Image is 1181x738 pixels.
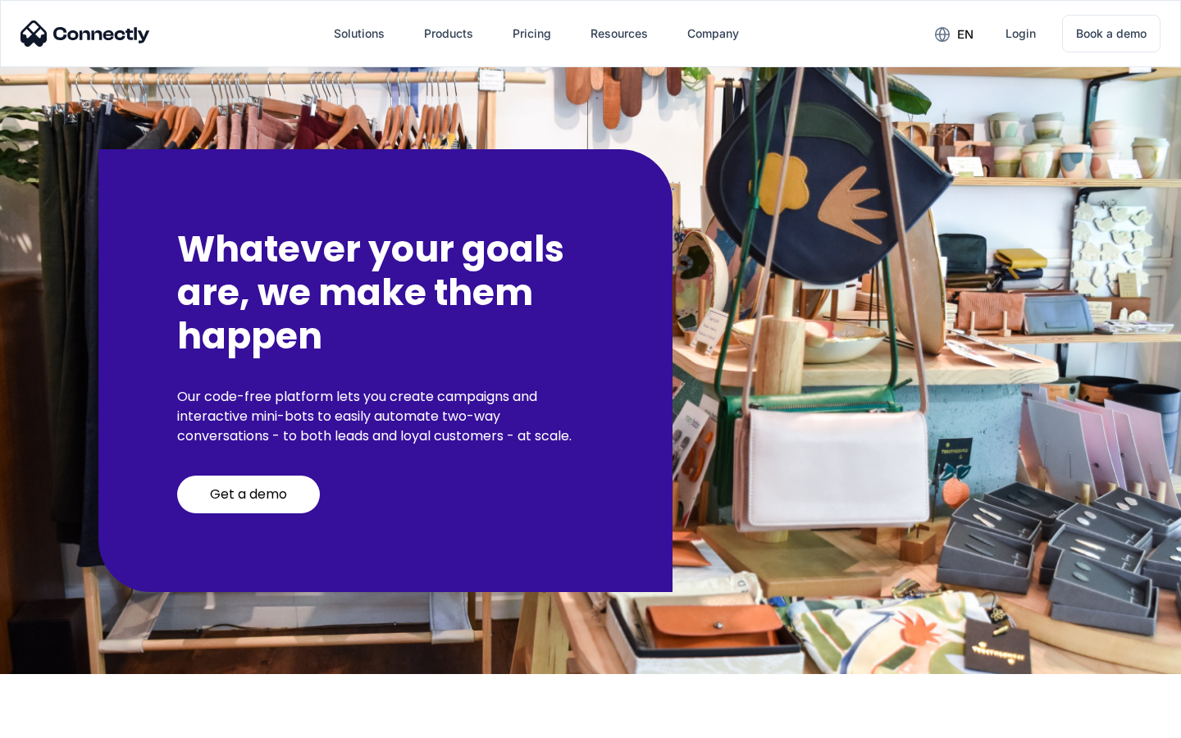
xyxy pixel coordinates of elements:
[177,476,320,513] a: Get a demo
[1005,22,1036,45] div: Login
[177,387,594,446] p: Our code-free platform lets you create campaigns and interactive mini-bots to easily automate two...
[33,709,98,732] ul: Language list
[334,22,385,45] div: Solutions
[424,22,473,45] div: Products
[957,23,974,46] div: en
[16,709,98,732] aside: Language selected: English
[499,14,564,53] a: Pricing
[992,14,1049,53] a: Login
[177,228,594,358] h2: Whatever your goals are, we make them happen
[1062,15,1160,52] a: Book a demo
[513,22,551,45] div: Pricing
[687,22,739,45] div: Company
[210,486,287,503] div: Get a demo
[590,22,648,45] div: Resources
[21,20,150,47] img: Connectly Logo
